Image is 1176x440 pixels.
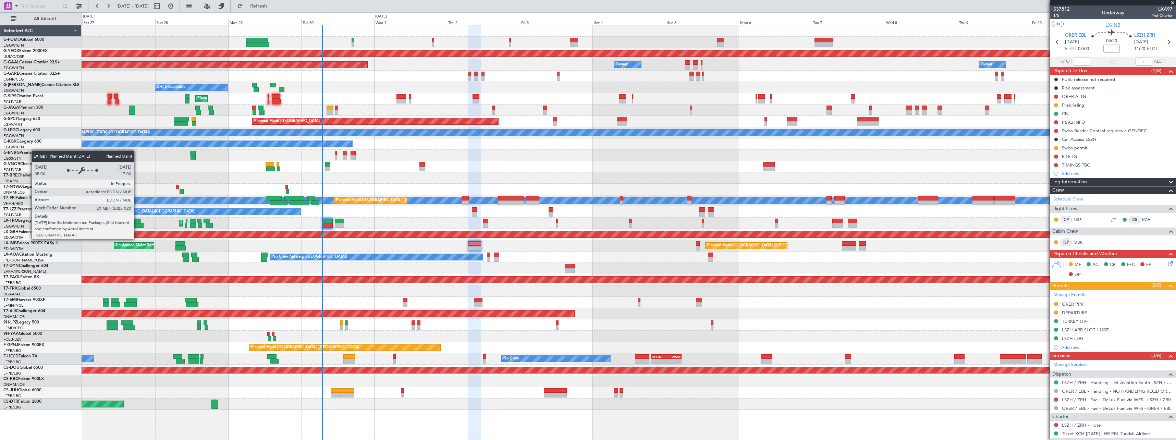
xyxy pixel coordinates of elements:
[301,19,374,25] div: Tue 30
[981,60,992,70] div: Owner
[447,19,520,25] div: Thu 2
[1062,154,1077,159] div: FILE IG
[3,354,19,358] span: F-HECD
[1065,39,1079,46] span: [DATE]
[3,343,18,347] span: F-GPNJ
[1134,39,1148,46] span: [DATE]
[652,359,666,363] div: -
[593,19,666,25] div: Sat 4
[117,3,149,9] span: [DATE] - [DATE]
[3,348,21,353] a: LFPB/LBG
[3,43,24,48] a: EGGW/LTN
[3,117,40,121] a: G-SPCYLegacy 650
[3,38,21,42] span: G-FOMO
[1053,13,1070,19] span: 1/5
[3,246,24,252] a: EDLW/DTM
[3,49,19,53] span: G-YFOX
[3,38,44,42] a: G-FOMOGlobal 6000
[3,173,17,178] span: T7-BRE
[3,320,17,325] span: 9H-LPZ
[3,264,48,268] a: T7-DYNChallenger 604
[1061,171,1173,176] div: Add new
[3,219,40,223] a: LX-TROLegacy 650
[1052,205,1078,213] span: Flight Crew
[1062,388,1173,394] a: ORER / EBL - Handling - NO HANDLING REQD ORER/EBL
[1065,46,1076,52] span: ETOT
[375,14,387,20] div: [DATE]
[1078,46,1089,52] span: 07:00
[234,1,275,12] button: Refresh
[3,371,21,376] a: LFPB/LBG
[1074,217,1089,223] a: NSS
[251,342,359,353] div: Planned Maint [GEOGRAPHIC_DATA] ([GEOGRAPHIC_DATA])
[1151,13,1173,19] span: Pref Charter
[3,65,24,71] a: EGGW/LTN
[3,207,17,211] span: T7-LZZI
[3,235,24,240] a: EDLW/DTM
[228,19,301,25] div: Mon 29
[1106,38,1117,45] span: 04:20
[3,128,18,132] span: G-LEGC
[3,72,60,76] a: G-GARECessna Citation XLS+
[3,133,24,138] a: EGGW/LTN
[155,19,228,25] div: Sun 28
[116,241,177,251] div: Unplanned Maint Roma (Ciampino)
[3,388,18,392] span: CS-JHH
[1062,94,1086,99] div: ORER ALTN
[3,275,20,279] span: T7-EAGL
[1062,119,1085,125] div: IRAQ INFO
[3,343,44,347] a: F-GPNJFalcon 900EX
[1134,46,1145,52] span: 11:20
[3,230,19,234] span: LX-GBH
[3,83,41,87] span: G-[PERSON_NAME]
[181,218,289,228] div: Planned Maint [GEOGRAPHIC_DATA] ([GEOGRAPHIC_DATA])
[1102,9,1124,16] div: Underway
[1147,46,1158,52] span: ELDT
[3,60,19,64] span: G-GAAL
[1062,380,1173,386] a: LSZH / ZRH - Handling - Jet Aviation South LSZH / ZRH
[3,320,39,325] a: 9H-LPZLegacy 500
[3,332,19,336] span: 9H-YAA
[3,359,21,365] a: LFPB/LBG
[3,393,21,399] a: LFPB/LBG
[3,49,48,53] a: G-YFOXFalcon 2000EX
[3,179,19,184] a: LTBA/ISL
[1062,301,1083,307] div: ORER PPR
[1075,271,1081,278] span: DP
[1053,362,1088,368] a: Manage Services
[1127,261,1135,268] span: FFC
[739,19,812,25] div: Mon 6
[3,241,58,245] a: LX-INBFalcon 900EX EASy II
[3,298,45,302] a: T7-EMIHawker 900XP
[244,4,273,9] span: Refresh
[1062,136,1097,142] div: Car Access LSZH
[1062,431,1151,437] a: Ticket KCH [DATE] LHR-EBL Turkish Airlines
[1151,67,1161,74] span: (1/8)
[21,1,60,11] input: Trip Number
[3,377,18,381] span: CS-RRC
[1151,282,1161,289] span: (3/5)
[3,77,24,82] a: EGNR/CEG
[272,252,347,262] div: No Crew Antwerp ([GEOGRAPHIC_DATA])
[3,201,24,206] a: VHHH/HKG
[18,16,72,21] span: All Aircraft
[3,224,24,229] a: EGGW/LTN
[1062,102,1084,108] div: Prebriefing
[157,82,185,93] div: A/C Unavailable
[1052,67,1087,75] span: Dispatch To-Dos
[3,139,41,144] a: G-KGKGLegacy 600
[3,405,21,410] a: LFPB/LBG
[3,366,20,370] span: CS-DOU
[3,207,40,211] a: T7-LZZIPraetor 600
[1092,261,1099,268] span: AC
[336,195,444,206] div: Planned Maint [GEOGRAPHIC_DATA] ([GEOGRAPHIC_DATA])
[3,99,21,105] a: EGLF/FAB
[1031,19,1104,25] div: Fri 10
[1061,239,1072,246] div: ISP
[1062,76,1115,82] div: FUEL release not required
[3,280,21,285] a: LFPB/LBG
[254,116,320,126] div: Planned Maint [GEOGRAPHIC_DATA]
[3,253,52,257] a: LX-AOACitation Mustang
[1062,145,1088,151] div: Swiss permit
[1110,261,1116,268] span: CR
